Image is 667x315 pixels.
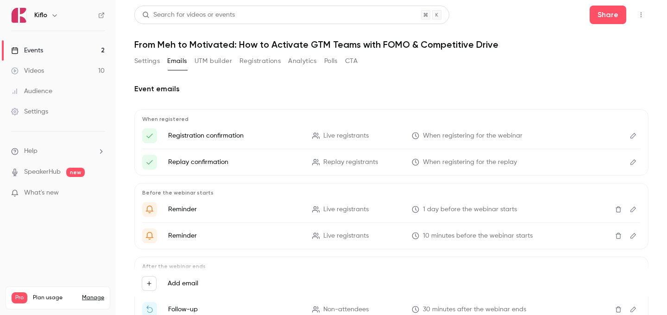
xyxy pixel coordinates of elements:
[626,128,641,143] button: Edit
[24,188,59,198] span: What's new
[611,202,626,217] button: Delete
[33,294,76,302] span: Plan usage
[626,155,641,170] button: Edit
[142,10,235,20] div: Search for videos or events
[168,131,301,140] p: Registration confirmation
[11,107,48,116] div: Settings
[423,205,517,214] span: 1 day before the webinar starts
[142,228,641,243] li: {{ event_name }} is about to go live
[142,189,641,196] p: Before the webinar starts
[167,54,187,69] button: Emails
[168,305,301,314] p: Follow-up
[423,157,517,167] span: When registering for the replay
[239,54,281,69] button: Registrations
[323,157,378,167] span: Replay registrants
[626,202,641,217] button: Edit
[323,231,369,241] span: Live registrants
[134,39,648,50] h1: From Meh to Motivated: How to Activate GTM Teams with FOMO & Competitive Drive
[323,131,369,141] span: Live registrants
[195,54,232,69] button: UTM builder
[168,279,198,288] label: Add email
[142,155,641,170] li: Here's your access link to {{ event_name }}!
[142,128,641,143] li: Here's your access link to {{ event_name }}!
[626,228,641,243] button: Edit
[324,54,338,69] button: Polls
[24,167,61,177] a: SpeakerHub
[168,157,301,167] p: Replay confirmation
[323,305,369,315] span: Non-attendees
[11,66,44,76] div: Videos
[134,83,648,94] h2: Event emails
[34,11,47,20] h6: Kiflo
[611,228,626,243] button: Delete
[590,6,626,24] button: Share
[323,205,369,214] span: Live registrants
[288,54,317,69] button: Analytics
[423,131,522,141] span: When registering for the webinar
[168,231,301,240] p: Reminder
[11,46,43,55] div: Events
[12,8,26,23] img: Kiflo
[66,168,85,177] span: new
[12,292,27,303] span: Pro
[11,146,105,156] li: help-dropdown-opener
[11,87,52,96] div: Audience
[82,294,104,302] a: Manage
[142,115,641,123] p: When registered
[168,205,301,214] p: Reminder
[142,202,641,217] li: Get Ready for '{{ event_name }}' tomorrow!
[134,54,160,69] button: Settings
[94,189,105,197] iframe: Noticeable Trigger
[142,263,641,270] p: After the webinar ends
[24,146,38,156] span: Help
[423,231,533,241] span: 10 minutes before the webinar starts
[345,54,358,69] button: CTA
[423,305,526,315] span: 30 minutes after the webinar ends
